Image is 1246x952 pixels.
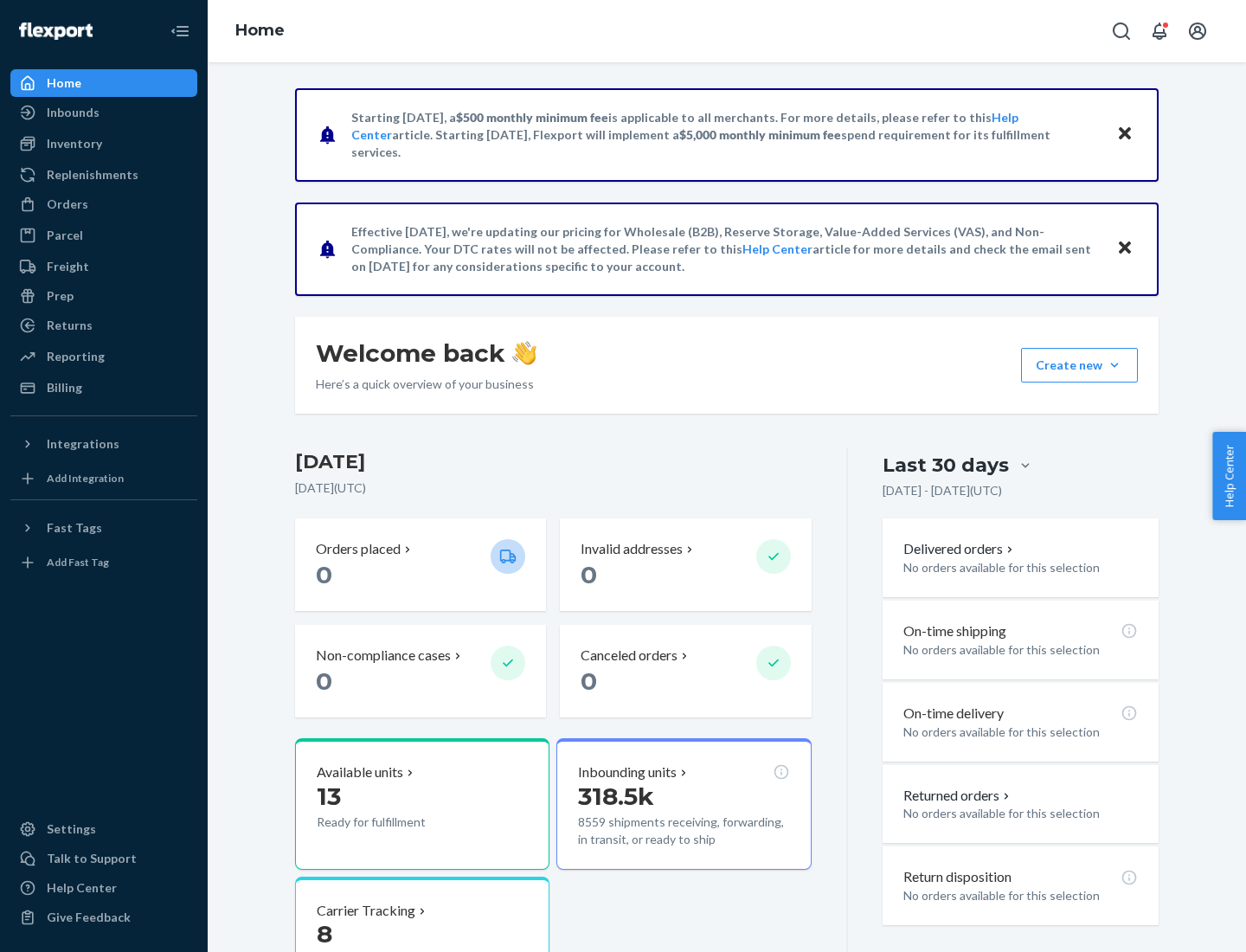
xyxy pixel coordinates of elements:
[317,762,403,782] p: Available units
[351,223,1100,275] p: Effective [DATE], we're updating our pricing for Wholesale (B2B), Reserve Storage, Value-Added Se...
[1021,348,1138,383] button: Create new
[456,110,608,125] span: $500 monthly minimum fee
[10,549,197,576] a: Add Fast Tag
[903,641,1138,659] p: No orders available for this selection
[10,845,197,872] a: Talk to Support
[1180,14,1215,48] button: Open account menu
[742,241,812,256] a: Help Center
[295,738,549,870] button: Available units13Ready for fulfillment
[560,625,811,717] button: Canceled orders 0
[316,338,536,369] h1: Welcome back
[47,555,109,569] div: Add Fast Tag
[47,135,102,152] div: Inventory
[679,127,841,142] span: $5,000 monthly minimum fee
[47,348,105,365] div: Reporting
[903,887,1138,904] p: No orders available for this selection
[10,312,197,339] a: Returns
[47,196,88,213] div: Orders
[10,130,197,158] a: Inventory
[317,782,341,811] span: 13
[351,109,1100,161] p: Starting [DATE], a is applicable to all merchants. For more details, please refer to this article...
[512,341,536,365] img: hand-wave emoji
[903,724,1138,741] p: No orders available for this selection
[10,69,197,97] a: Home
[903,704,1004,724] p: On-time delivery
[10,222,197,249] a: Parcel
[1104,14,1139,48] button: Open Search Box
[10,465,197,492] a: Add Integration
[19,23,93,40] img: Flexport logo
[47,850,137,867] div: Talk to Support
[222,6,299,56] ol: breadcrumbs
[10,161,197,189] a: Replenishments
[10,904,197,931] button: Give Feedback
[47,317,93,334] div: Returns
[10,282,197,310] a: Prep
[10,190,197,218] a: Orders
[1114,236,1136,261] button: Close
[235,21,285,40] a: Home
[10,815,197,843] a: Settings
[581,560,597,589] span: 0
[560,518,811,611] button: Invalid addresses 0
[295,625,546,717] button: Non-compliance cases 0
[10,874,197,902] a: Help Center
[47,820,96,838] div: Settings
[10,343,197,370] a: Reporting
[883,452,1009,479] div: Last 30 days
[47,287,74,305] div: Prep
[47,379,82,396] div: Billing
[47,909,131,926] div: Give Feedback
[317,814,477,831] p: Ready for fulfillment
[1114,122,1136,147] button: Close
[316,666,332,696] span: 0
[47,227,83,244] div: Parcel
[295,518,546,611] button: Orders placed 0
[1142,14,1177,48] button: Open notifications
[47,74,81,92] div: Home
[581,646,678,666] p: Canceled orders
[317,901,415,921] p: Carrier Tracking
[10,374,197,402] a: Billing
[47,104,100,121] div: Inbounds
[578,782,654,811] span: 318.5k
[10,514,197,542] button: Fast Tags
[316,560,332,589] span: 0
[581,666,597,696] span: 0
[903,539,1017,559] button: Delivered orders
[47,471,124,486] div: Add Integration
[163,14,197,48] button: Close Navigation
[903,805,1138,822] p: No orders available for this selection
[47,519,102,537] div: Fast Tags
[556,738,811,870] button: Inbounding units318.5k8559 shipments receiving, forwarding, in transit, or ready to ship
[316,646,451,666] p: Non-compliance cases
[578,762,677,782] p: Inbounding units
[47,435,119,453] div: Integrations
[1212,432,1246,520] button: Help Center
[47,879,117,897] div: Help Center
[10,99,197,126] a: Inbounds
[578,814,789,848] p: 8559 shipments receiving, forwarding, in transit, or ready to ship
[295,448,812,476] h3: [DATE]
[10,253,197,280] a: Freight
[317,919,332,949] span: 8
[581,539,683,559] p: Invalid addresses
[295,479,812,497] p: [DATE] ( UTC )
[903,786,1013,806] button: Returned orders
[47,258,89,275] div: Freight
[10,430,197,458] button: Integrations
[47,166,138,183] div: Replenishments
[903,867,1012,887] p: Return disposition
[903,559,1138,576] p: No orders available for this selection
[316,539,401,559] p: Orders placed
[903,621,1006,641] p: On-time shipping
[316,376,536,393] p: Here’s a quick overview of your business
[883,482,1002,499] p: [DATE] - [DATE] ( UTC )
